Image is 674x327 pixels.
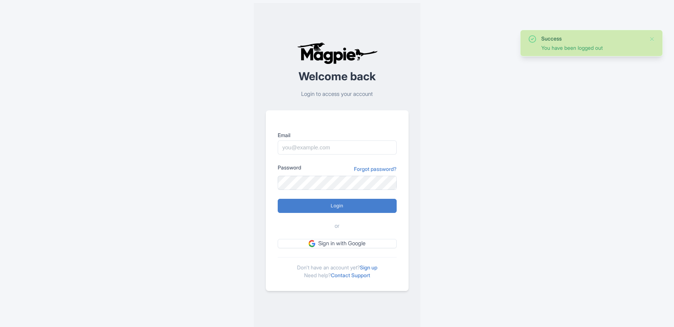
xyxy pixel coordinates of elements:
label: Password [278,163,301,171]
input: you@example.com [278,140,397,155]
input: Login [278,199,397,213]
a: Contact Support [331,272,370,278]
label: Email [278,131,397,139]
a: Sign up [360,264,377,271]
img: google.svg [309,240,315,247]
a: Forgot password? [354,165,397,173]
button: Close [649,35,655,43]
div: Success [541,35,643,42]
div: You have been logged out [541,44,643,52]
div: Don't have an account yet? Need help? [278,257,397,279]
a: Sign in with Google [278,239,397,248]
span: or [335,222,339,230]
p: Login to access your account [266,90,409,98]
img: logo-ab69f6fb50320c5b225c76a69d11143b.png [295,42,379,64]
h2: Welcome back [266,70,409,82]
